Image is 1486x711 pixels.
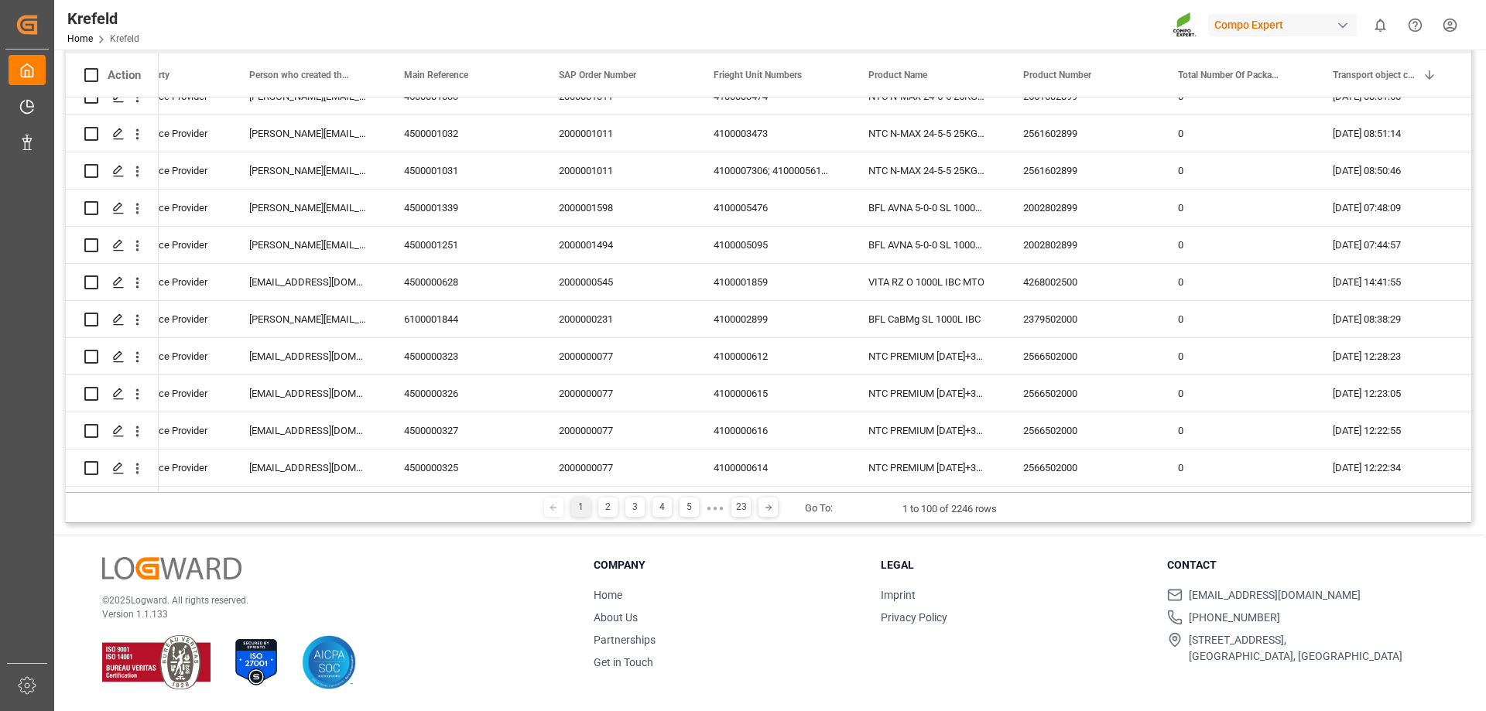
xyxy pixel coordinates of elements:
[385,227,540,263] div: 4500001251
[1314,450,1469,486] div: [DATE] 12:22:34
[66,190,159,227] div: Press SPACE to select this row.
[404,70,468,80] span: Main Reference
[594,611,638,624] a: About Us
[594,589,622,601] a: Home
[385,152,540,189] div: 4500001031
[102,593,555,607] p: © 2025 Logward. All rights reserved.
[385,412,540,449] div: 4500000327
[1159,412,1314,449] div: 0
[695,301,850,337] div: 4100002899
[559,70,636,80] span: SAP Order Number
[652,497,672,517] div: 4
[67,33,93,44] a: Home
[850,115,1005,152] div: NTC N-MAX 24-5-5 25KG (x42) INT
[1159,301,1314,337] div: 0
[540,115,695,152] div: 2000001011
[850,227,1005,263] div: BFL AVNA 5-0-0 SL 1000L IBC MTO
[67,7,139,30] div: Krefeld
[540,450,695,486] div: 2000000077
[231,338,385,374] div: [EMAIL_ADDRESS][DOMAIN_NAME]
[1314,152,1469,189] div: [DATE] 08:50:46
[1023,70,1091,80] span: Product Number
[1314,227,1469,263] div: [DATE] 07:44:57
[102,607,555,621] p: Version 1.1.133
[695,264,850,300] div: 4100001859
[695,115,850,152] div: 4100003473
[1314,301,1469,337] div: [DATE] 08:38:29
[850,338,1005,374] div: NTC PREMIUM [DATE]+3+TE BULK
[231,264,385,300] div: [EMAIL_ADDRESS][DOMAIN_NAME]
[1314,115,1469,152] div: [DATE] 08:51:14
[850,190,1005,226] div: BFL AVNA 5-0-0 SL 1000L IBC MTO
[594,557,861,573] h3: Company
[385,450,540,486] div: 4500000325
[594,634,656,646] a: Partnerships
[1314,190,1469,226] div: [DATE] 07:48:09
[1005,227,1159,263] div: 2002802899
[1363,8,1398,43] button: show 0 new notifications
[66,338,159,375] div: Press SPACE to select this row.
[66,152,159,190] div: Press SPACE to select this row.
[902,501,997,517] div: 1 to 100 of 2246 rows
[540,264,695,300] div: 2000000545
[707,502,724,514] div: ● ● ●
[1159,227,1314,263] div: 0
[385,264,540,300] div: 4500000628
[249,70,353,80] span: Person who created the Object Mail Address
[850,412,1005,449] div: NTC PREMIUM [DATE]+3+TE BULK
[625,497,645,517] div: 3
[1314,375,1469,412] div: [DATE] 12:23:05
[231,227,385,263] div: [PERSON_NAME][EMAIL_ADDRESS][PERSON_NAME][DOMAIN_NAME]
[805,501,833,516] div: Go To:
[1005,190,1159,226] div: 2002802899
[571,497,591,517] div: 1
[1159,450,1314,486] div: 0
[1005,152,1159,189] div: 2561602899
[540,412,695,449] div: 2000000077
[1189,610,1280,626] span: [PHONE_NUMBER]
[1398,8,1433,43] button: Help Center
[1005,412,1159,449] div: 2566502000
[695,450,850,486] div: 4100000614
[231,301,385,337] div: [PERSON_NAME][EMAIL_ADDRESS][PERSON_NAME][DOMAIN_NAME]
[66,227,159,264] div: Press SPACE to select this row.
[850,450,1005,486] div: NTC PREMIUM [DATE]+3+TE BULK
[594,656,653,668] a: Get in Touch
[1159,264,1314,300] div: 0
[714,70,802,80] span: Frieght Unit Numbers
[1314,338,1469,374] div: [DATE] 12:28:23
[1189,632,1402,665] span: [STREET_ADDRESS], [GEOGRAPHIC_DATA], [GEOGRAPHIC_DATA]
[1159,375,1314,412] div: 0
[102,557,241,579] img: Logward Logo
[1314,264,1469,300] div: [DATE] 14:41:55
[868,70,927,80] span: Product Name
[1005,450,1159,486] div: 2566502000
[231,412,385,449] div: [EMAIL_ADDRESS][DOMAIN_NAME]
[66,301,159,338] div: Press SPACE to select this row.
[1189,587,1361,603] span: [EMAIL_ADDRESS][DOMAIN_NAME]
[108,68,141,82] div: Action
[881,557,1149,573] h3: Legal
[385,338,540,374] div: 4500000323
[1005,338,1159,374] div: 2566502000
[1314,412,1469,449] div: [DATE] 12:22:55
[66,412,159,450] div: Press SPACE to select this row.
[102,635,211,689] img: ISO 9001 & ISO 14001 Certification
[695,412,850,449] div: 4100000616
[540,301,695,337] div: 2000000231
[1005,301,1159,337] div: 2379502000
[66,450,159,487] div: Press SPACE to select this row.
[229,635,283,689] img: ISO 27001 Certification
[1208,10,1363,39] button: Compo Expert
[881,589,916,601] a: Imprint
[1208,14,1357,36] div: Compo Expert
[66,375,159,412] div: Press SPACE to select this row.
[540,152,695,189] div: 2000001011
[1333,70,1416,80] span: Transport object created
[1005,115,1159,152] div: 2561602899
[731,497,751,517] div: 23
